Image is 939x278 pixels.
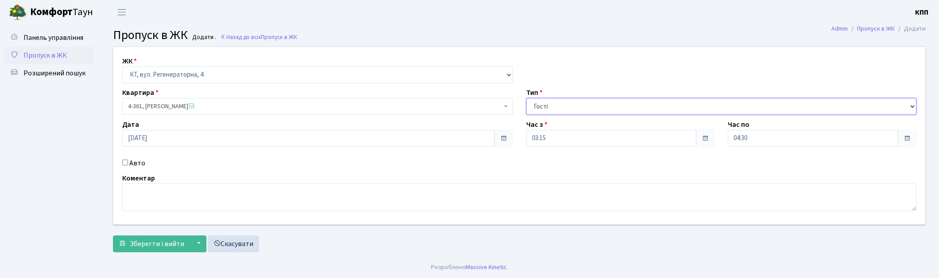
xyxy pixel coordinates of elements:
[895,24,926,34] li: Додати
[220,33,297,41] a: Назад до всіхПропуск в ЖК
[526,119,547,130] label: Час з
[915,7,928,18] a: КПП
[261,33,297,41] span: Пропуск в ЖК
[122,173,155,184] label: Коментар
[111,5,133,20] button: Переключити навігацію
[30,5,93,20] span: Таун
[4,47,93,64] a: Пропуск в ЖК
[122,87,159,98] label: Квартира
[122,119,139,130] label: Дата
[122,56,137,67] label: ЖК
[23,51,67,60] span: Пропуск в ЖК
[818,20,939,38] nav: breadcrumb
[9,4,27,21] img: logo.png
[113,26,188,44] span: Пропуск в ЖК
[526,87,543,98] label: Тип
[857,24,895,33] a: Пропуск в ЖК
[23,68,85,78] span: Розширений пошук
[431,262,508,272] div: Розроблено .
[23,33,83,43] span: Панель управління
[4,64,93,82] a: Розширений пошук
[728,119,749,130] label: Час по
[130,239,184,249] span: Зберегти і вийти
[113,235,190,252] button: Зберегти і вийти
[190,34,216,41] small: Додати .
[30,5,73,19] b: Комфорт
[128,102,502,111] span: 4-361, Михайлова Наталія Олександрівна <span class='la la-check-square text-success'></span>
[466,262,507,272] a: Massive Kinetic
[122,98,513,115] span: 4-361, Михайлова Наталія Олександрівна <span class='la la-check-square text-success'></span>
[4,29,93,47] a: Панель управління
[831,24,848,33] a: Admin
[208,235,259,252] a: Скасувати
[129,158,145,168] label: Авто
[915,8,928,17] b: КПП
